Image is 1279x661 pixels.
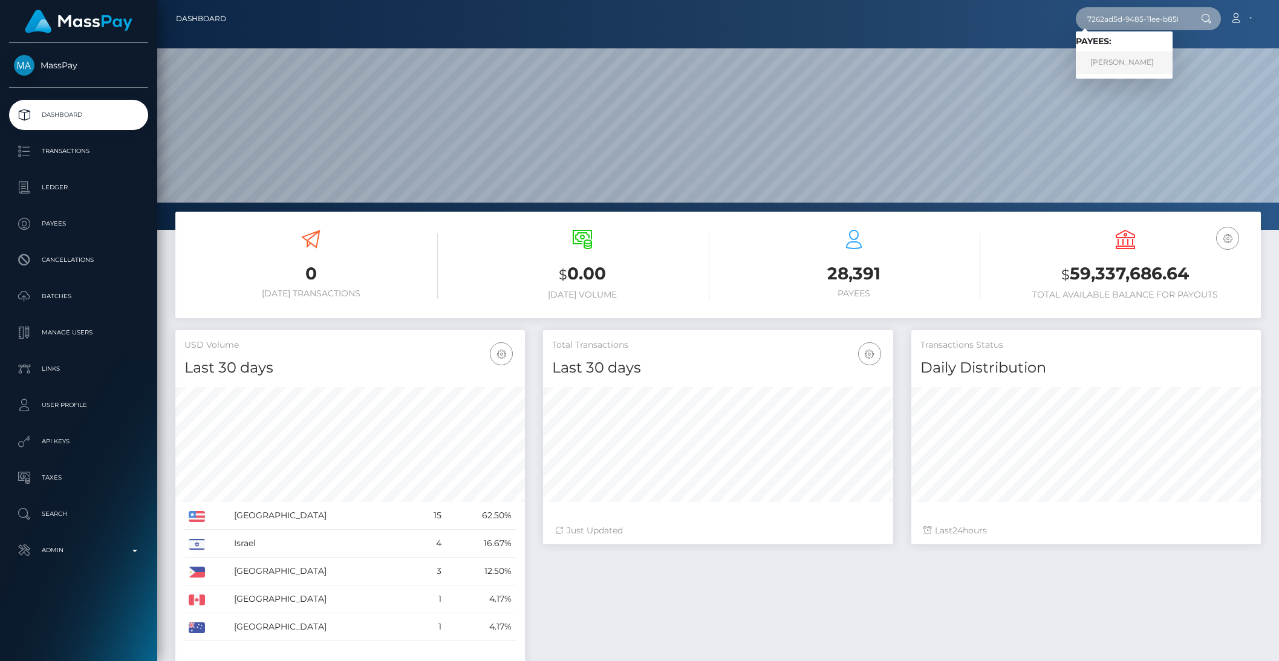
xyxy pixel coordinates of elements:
[176,6,226,31] a: Dashboard
[998,262,1252,287] h3: 59,337,686.64
[1076,7,1190,30] input: Search...
[1061,266,1070,283] small: $
[189,594,205,605] img: CA.png
[14,505,143,523] p: Search
[9,281,148,311] a: Batches
[14,251,143,269] p: Cancellations
[446,585,516,613] td: 4.17%
[9,60,148,71] span: MassPay
[552,357,884,379] h4: Last 30 days
[446,613,516,641] td: 4.17%
[230,613,415,641] td: [GEOGRAPHIC_DATA]
[9,172,148,203] a: Ledger
[14,432,143,451] p: API Keys
[559,266,567,283] small: $
[9,209,148,239] a: Payees
[446,502,516,530] td: 62.50%
[189,511,205,522] img: US.png
[14,541,143,559] p: Admin
[14,215,143,233] p: Payees
[230,558,415,585] td: [GEOGRAPHIC_DATA]
[416,585,446,613] td: 1
[923,524,1249,537] div: Last hours
[952,525,963,536] span: 24
[14,360,143,378] p: Links
[552,339,884,351] h5: Total Transactions
[9,245,148,275] a: Cancellations
[9,390,148,420] a: User Profile
[416,502,446,530] td: 15
[25,10,132,33] img: MassPay Logo
[456,262,709,287] h3: 0.00
[9,499,148,529] a: Search
[184,357,516,379] h4: Last 30 days
[9,463,148,493] a: Taxes
[727,262,981,285] h3: 28,391
[184,262,438,285] h3: 0
[416,530,446,558] td: 4
[189,567,205,578] img: PH.png
[230,585,415,613] td: [GEOGRAPHIC_DATA]
[416,558,446,585] td: 3
[230,502,415,530] td: [GEOGRAPHIC_DATA]
[1076,36,1173,47] h6: Payees:
[14,55,34,76] img: MassPay
[14,324,143,342] p: Manage Users
[727,288,981,299] h6: Payees
[9,354,148,384] a: Links
[920,357,1252,379] h4: Daily Distribution
[230,530,415,558] td: Israel
[456,290,709,300] h6: [DATE] Volume
[14,469,143,487] p: Taxes
[416,613,446,641] td: 1
[446,530,516,558] td: 16.67%
[14,396,143,414] p: User Profile
[14,106,143,124] p: Dashboard
[9,136,148,166] a: Transactions
[920,339,1252,351] h5: Transactions Status
[184,339,516,351] h5: USD Volume
[446,558,516,585] td: 12.50%
[184,288,438,299] h6: [DATE] Transactions
[189,622,205,633] img: AU.png
[9,317,148,348] a: Manage Users
[1076,51,1173,74] a: [PERSON_NAME]
[998,290,1252,300] h6: Total Available Balance for Payouts
[9,426,148,457] a: API Keys
[9,535,148,565] a: Admin
[189,539,205,550] img: IL.png
[555,524,880,537] div: Just Updated
[14,287,143,305] p: Batches
[14,142,143,160] p: Transactions
[14,178,143,197] p: Ledger
[9,100,148,130] a: Dashboard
